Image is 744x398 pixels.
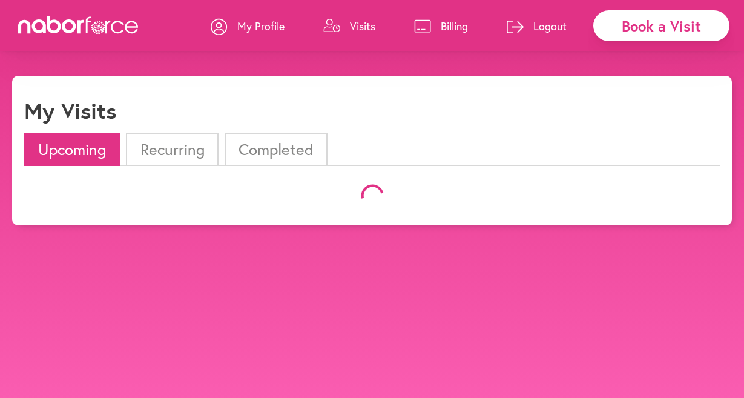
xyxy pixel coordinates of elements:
li: Completed [225,133,328,166]
div: Book a Visit [593,10,729,41]
p: My Profile [237,19,285,33]
li: Upcoming [24,133,120,166]
h1: My Visits [24,98,116,124]
a: Visits [323,8,375,44]
a: Logout [507,8,567,44]
p: Billing [441,19,468,33]
a: Billing [414,8,468,44]
p: Logout [533,19,567,33]
a: My Profile [211,8,285,44]
p: Visits [350,19,375,33]
li: Recurring [126,133,218,166]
